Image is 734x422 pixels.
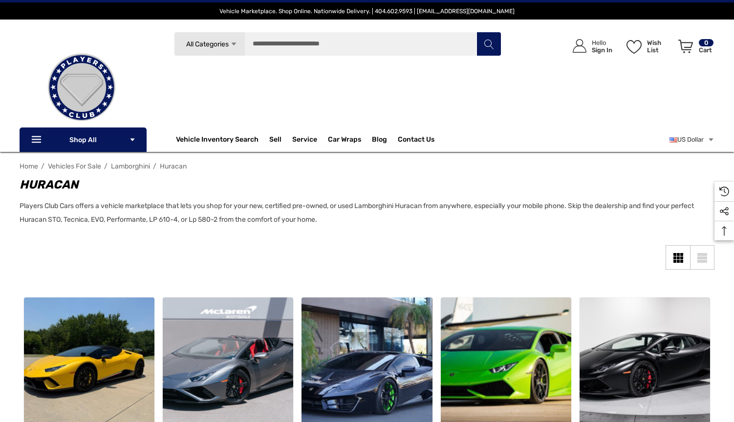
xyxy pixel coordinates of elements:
a: Vehicles For Sale [48,162,101,170]
svg: Social Media [719,207,729,216]
span: Sell [269,135,281,146]
p: Shop All [20,127,147,152]
a: List View [690,245,714,270]
a: All Categories Icon Arrow Down Icon Arrow Up [174,32,245,56]
a: Blog [372,135,387,146]
svg: Top [714,226,734,236]
nav: Breadcrumb [20,158,714,175]
a: Vehicle Inventory Search [176,135,259,146]
p: Cart [699,46,713,54]
a: USD [669,130,714,149]
a: Home [20,162,38,170]
a: Wish List Wish List [622,29,674,63]
span: Car Wraps [328,135,361,146]
p: Players Club Cars offers a vehicle marketplace that lets you shop for your new, certified pre-own... [20,199,705,227]
a: Grid View [666,245,690,270]
a: Sell [269,130,292,149]
p: Wish List [647,39,673,54]
span: Vehicle Marketplace. Shop Online. Nationwide Delivery. | 404.602.9593 | [EMAIL_ADDRESS][DOMAIN_NAME] [219,8,515,15]
svg: Wish List [626,40,642,54]
svg: Review Your Cart [678,40,693,53]
p: Hello [592,39,612,46]
button: Search [476,32,501,56]
svg: Icon User Account [573,39,586,53]
a: Service [292,135,317,146]
svg: Recently Viewed [719,187,729,196]
a: Contact Us [398,135,434,146]
p: 0 [699,39,713,46]
a: Huracan [160,162,187,170]
span: All Categories [186,40,228,48]
a: Car Wraps [328,130,372,149]
a: Lamborghini [111,162,150,170]
p: Sign In [592,46,612,54]
a: Sign in [561,29,617,63]
svg: Icon Line [30,134,45,146]
a: Cart with 0 items [674,29,714,67]
svg: Icon Arrow Down [129,136,136,143]
img: Players Club | Cars For Sale [33,39,130,136]
h1: Huracan [20,176,705,193]
svg: Icon Arrow Down [230,41,237,48]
